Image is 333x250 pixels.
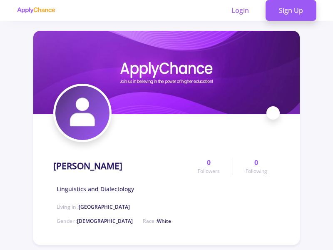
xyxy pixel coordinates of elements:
span: White [157,217,171,225]
span: 0 [254,157,258,167]
span: Linguistics and Dialectology [57,185,134,193]
span: [GEOGRAPHIC_DATA] [79,203,130,210]
span: [DEMOGRAPHIC_DATA] [77,217,133,225]
span: Followers [198,167,220,175]
a: 0Followers [185,157,232,175]
img: applychance logo text only [17,7,55,14]
span: Race : [143,217,171,225]
span: Following [246,167,267,175]
span: Gender : [57,217,133,225]
h1: [PERSON_NAME] [53,161,122,171]
span: Living in : [57,203,130,210]
img: Muhammad Attarzadehcover image [33,31,300,114]
span: 0 [207,157,211,167]
a: 0Following [233,157,280,175]
img: Muhammad Attarzadehavatar [55,86,109,140]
